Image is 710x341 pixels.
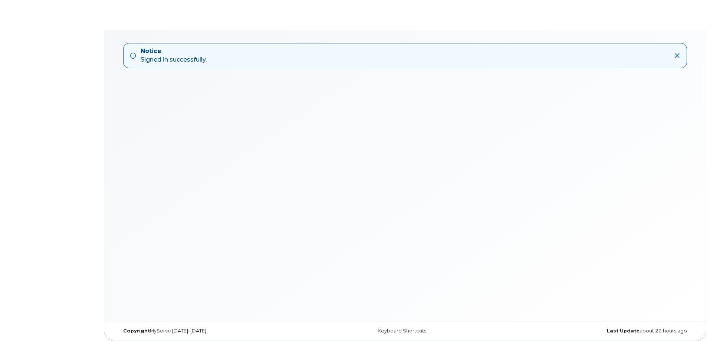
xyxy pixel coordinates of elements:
[607,328,640,334] strong: Last Update
[501,328,693,334] div: about 22 hours ago
[141,47,207,64] div: Signed in successfully.
[141,47,207,56] strong: Notice
[378,328,426,334] a: Keyboard Shortcuts
[118,328,309,334] div: MyServe [DATE]–[DATE]
[123,328,150,334] strong: Copyright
